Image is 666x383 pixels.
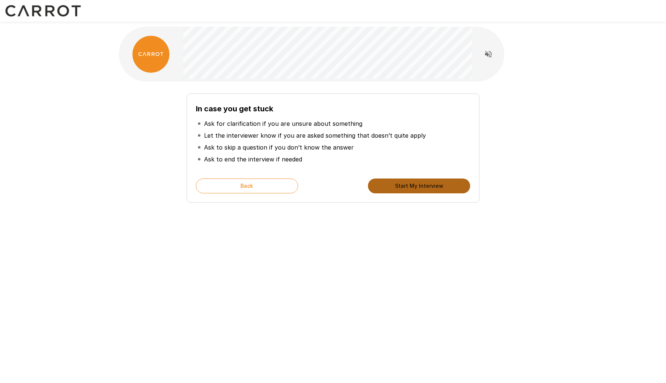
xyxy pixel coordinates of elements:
p: Let the interviewer know if you are asked something that doesn’t quite apply [204,131,426,140]
button: Back [196,179,298,193]
img: carrot_logo.png [132,36,169,73]
button: Start My Interview [368,179,470,193]
p: Ask to skip a question if you don’t know the answer [204,143,354,152]
p: Ask to end the interview if needed [204,155,302,164]
p: Ask for clarification if you are unsure about something [204,119,362,128]
b: In case you get stuck [196,104,273,113]
button: Read questions aloud [481,47,496,62]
